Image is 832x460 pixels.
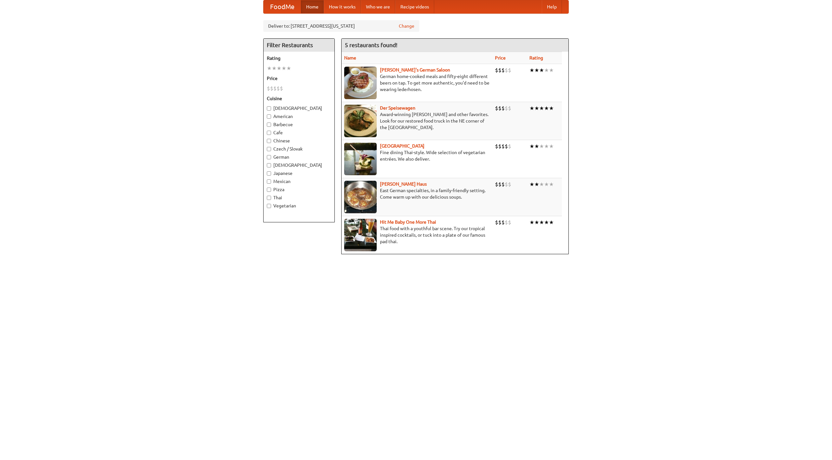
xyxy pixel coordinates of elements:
li: ★ [544,143,549,150]
li: $ [505,105,508,112]
p: German home-cooked meals and fifty-eight different beers on tap. To get more authentic, you'd nee... [344,73,490,93]
div: Deliver to: [STREET_ADDRESS][US_STATE] [263,20,419,32]
input: Japanese [267,171,271,176]
li: ★ [534,181,539,188]
input: Mexican [267,179,271,184]
a: Home [301,0,324,13]
li: $ [501,143,505,150]
label: Barbecue [267,121,331,128]
input: Czech / Slovak [267,147,271,151]
label: Japanese [267,170,331,177]
li: $ [508,105,511,112]
li: ★ [544,67,549,74]
li: $ [270,85,273,92]
li: ★ [549,181,554,188]
label: Vegetarian [267,203,331,209]
li: ★ [286,65,291,72]
li: $ [508,181,511,188]
label: [DEMOGRAPHIC_DATA] [267,162,331,168]
label: Thai [267,194,331,201]
label: Pizza [267,186,331,193]
li: ★ [529,67,534,74]
li: ★ [534,219,539,226]
input: Thai [267,196,271,200]
a: Der Speisewagen [380,105,415,111]
li: $ [495,219,498,226]
li: $ [505,143,508,150]
label: Chinese [267,138,331,144]
a: Name [344,55,356,60]
input: Chinese [267,139,271,143]
li: $ [495,181,498,188]
label: Cafe [267,129,331,136]
li: $ [508,67,511,74]
a: Help [542,0,562,13]
input: Vegetarian [267,204,271,208]
li: ★ [267,65,272,72]
li: ★ [529,143,534,150]
label: German [267,154,331,160]
li: ★ [539,143,544,150]
li: ★ [281,65,286,72]
li: ★ [529,181,534,188]
li: $ [280,85,283,92]
img: satay.jpg [344,143,377,175]
li: ★ [544,105,549,112]
li: ★ [534,105,539,112]
li: ★ [549,219,554,226]
label: Mexican [267,178,331,185]
li: $ [501,181,505,188]
h5: Price [267,75,331,82]
input: German [267,155,271,159]
li: $ [495,143,498,150]
li: $ [498,219,501,226]
h5: Rating [267,55,331,61]
li: ★ [544,181,549,188]
input: American [267,114,271,119]
a: Recipe videos [395,0,434,13]
a: How it works [324,0,361,13]
a: Hit Me Baby One More Thai [380,219,436,225]
li: ★ [529,105,534,112]
ng-pluralize: 5 restaurants found! [345,42,397,48]
li: ★ [529,219,534,226]
a: [PERSON_NAME] Haus [380,181,427,187]
a: [PERSON_NAME]'s German Saloon [380,67,450,72]
a: [GEOGRAPHIC_DATA] [380,143,424,149]
li: ★ [277,65,281,72]
li: $ [505,67,508,74]
li: ★ [539,67,544,74]
a: Price [495,55,506,60]
li: $ [501,219,505,226]
a: Change [399,23,414,29]
li: $ [495,67,498,74]
li: ★ [534,67,539,74]
li: $ [277,85,280,92]
li: $ [505,219,508,226]
li: $ [498,143,501,150]
input: [DEMOGRAPHIC_DATA] [267,163,271,167]
p: Fine dining Thai-style. Wide selection of vegetarian entrées. We also deliver. [344,149,490,162]
input: Cafe [267,131,271,135]
input: Barbecue [267,123,271,127]
label: [DEMOGRAPHIC_DATA] [267,105,331,112]
img: kohlhaus.jpg [344,181,377,213]
li: $ [501,67,505,74]
li: $ [498,67,501,74]
h4: Filter Restaurants [264,39,334,52]
li: ★ [549,105,554,112]
li: $ [273,85,277,92]
li: ★ [544,219,549,226]
label: American [267,113,331,120]
label: Czech / Slovak [267,146,331,152]
li: $ [501,105,505,112]
li: ★ [272,65,277,72]
img: babythai.jpg [344,219,377,251]
img: esthers.jpg [344,67,377,99]
li: $ [267,85,270,92]
input: [DEMOGRAPHIC_DATA] [267,106,271,111]
li: $ [495,105,498,112]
